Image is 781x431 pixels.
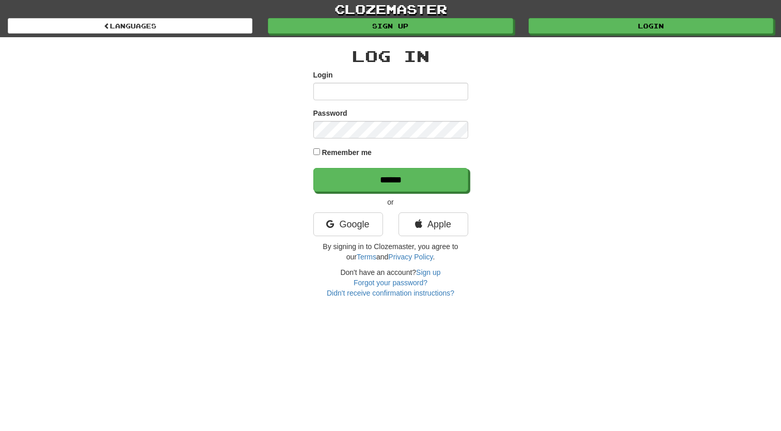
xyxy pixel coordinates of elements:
a: Sign up [416,268,440,276]
label: Password [313,108,347,118]
a: Apple [399,212,468,236]
p: By signing in to Clozemaster, you agree to our and . [313,241,468,262]
a: Languages [8,18,252,34]
a: Terms [357,253,376,261]
label: Login [313,70,333,80]
a: Didn't receive confirmation instructions? [327,289,454,297]
label: Remember me [322,147,372,158]
a: Sign up [268,18,513,34]
a: Privacy Policy [388,253,433,261]
a: Login [529,18,773,34]
p: or [313,197,468,207]
div: Don't have an account? [313,267,468,298]
a: Google [313,212,383,236]
h2: Log In [313,48,468,65]
a: Forgot your password? [354,279,427,287]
